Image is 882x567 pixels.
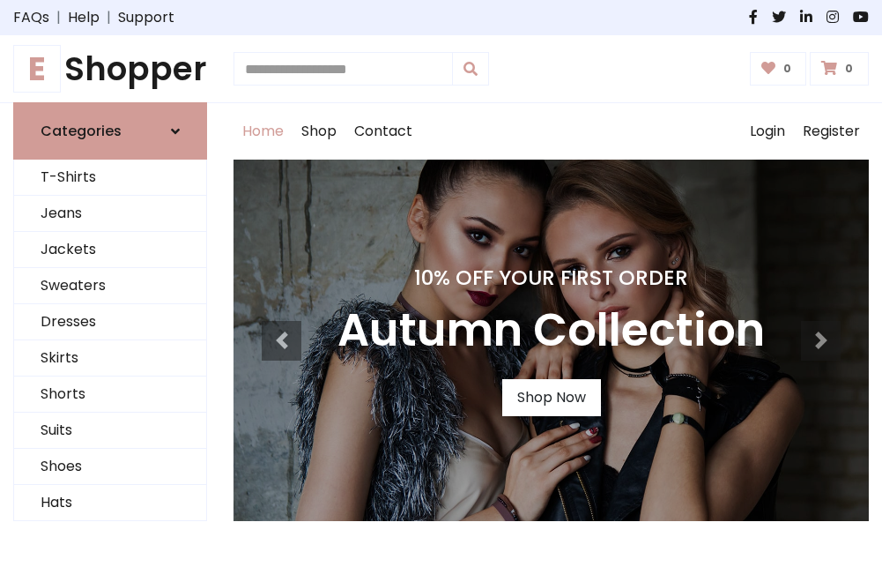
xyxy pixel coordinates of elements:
[68,7,100,28] a: Help
[13,49,207,88] a: EShopper
[14,232,206,268] a: Jackets
[100,7,118,28] span: |
[502,379,601,416] a: Shop Now
[118,7,174,28] a: Support
[13,102,207,160] a: Categories
[14,449,206,485] a: Shoes
[14,268,206,304] a: Sweaters
[233,103,293,160] a: Home
[13,7,49,28] a: FAQs
[293,103,345,160] a: Shop
[794,103,869,160] a: Register
[337,265,765,290] h4: 10% Off Your First Order
[810,52,869,86] a: 0
[14,413,206,449] a: Suits
[779,61,796,77] span: 0
[14,304,206,340] a: Dresses
[841,61,857,77] span: 0
[741,103,794,160] a: Login
[14,340,206,377] a: Skirts
[14,196,206,232] a: Jeans
[345,103,421,160] a: Contact
[750,52,807,86] a: 0
[49,7,68,28] span: |
[14,377,206,413] a: Shorts
[41,123,122,139] h6: Categories
[14,485,206,521] a: Hats
[13,45,61,93] span: E
[13,49,207,88] h1: Shopper
[337,304,765,358] h3: Autumn Collection
[14,160,206,196] a: T-Shirts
